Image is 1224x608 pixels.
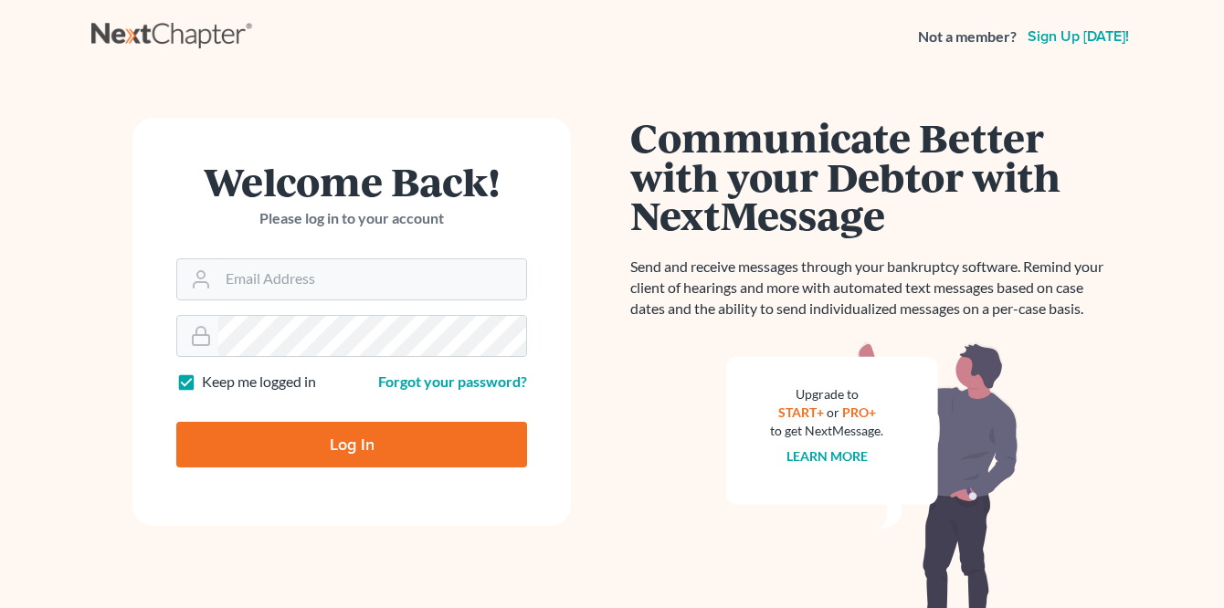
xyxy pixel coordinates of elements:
[770,422,883,440] div: to get NextMessage.
[842,404,876,420] a: PRO+
[786,448,868,464] a: Learn more
[1024,29,1133,44] a: Sign up [DATE]!
[918,26,1017,47] strong: Not a member?
[176,422,527,467] input: Log In
[630,118,1114,235] h1: Communicate Better with your Debtor with NextMessage
[176,162,527,201] h1: Welcome Back!
[176,208,527,229] p: Please log in to your account
[378,372,527,390] a: Forgot your password?
[218,259,526,299] input: Email Address
[778,404,824,420] a: START+
[770,385,883,404] div: Upgrade to
[630,257,1114,320] p: Send and receive messages through your bankruptcy software. Remind your client of hearings and mo...
[202,372,316,393] label: Keep me logged in
[827,404,839,420] span: or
